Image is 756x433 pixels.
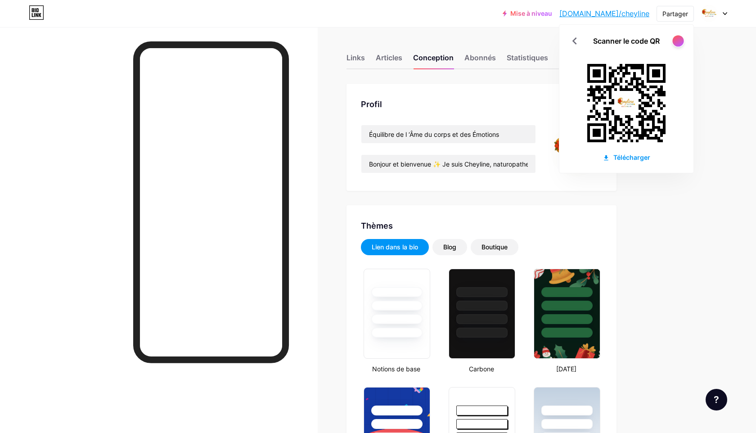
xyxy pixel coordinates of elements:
[361,221,393,230] font: Thèmes
[413,53,454,62] font: Conception
[593,36,660,45] font: Scanner le code QR
[346,53,365,62] font: Links
[662,10,688,18] font: Partager
[464,53,496,62] font: Abonnés
[443,243,456,251] font: Blog
[507,53,548,62] font: Statistiques
[361,155,535,173] input: Biographie
[556,365,576,373] font: [DATE]
[613,153,650,161] font: Télécharger
[550,125,602,176] img: Cheyline Naturo
[559,9,649,18] font: [DOMAIN_NAME]/cheyline
[701,5,718,22] img: Cheyline Naturo
[559,8,649,19] a: [DOMAIN_NAME]/cheyline
[510,9,552,17] font: Mise à niveau
[376,53,402,62] font: Articles
[361,125,535,143] input: Nom
[481,243,508,251] font: Boutique
[361,99,382,109] font: Profil
[372,243,418,251] font: Lien dans la bio
[469,365,494,373] font: Carbone
[372,365,420,373] font: Notions de base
